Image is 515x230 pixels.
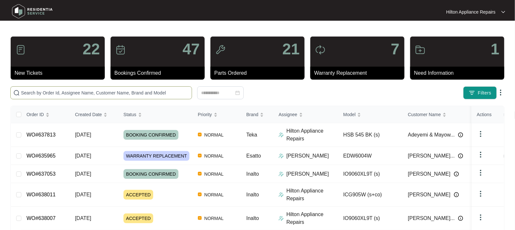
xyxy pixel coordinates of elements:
img: Vercel Logo [198,216,202,220]
img: Assigner Icon [279,216,284,221]
p: New Tickets [15,69,105,77]
td: HSB 545 BK (s) [338,123,403,147]
p: Hilton Appliance Repairs [446,9,496,15]
p: Hilton Appliance Repairs [286,127,338,143]
p: 7 [391,41,400,57]
img: icon [16,45,26,55]
span: Inalto [246,192,259,197]
img: Vercel Logo [198,192,202,196]
p: Hilton Appliance Repairs [286,211,338,226]
th: Status [118,106,193,123]
span: NORMAL [202,214,226,222]
img: dropdown arrow [477,190,485,198]
span: Inalto [246,215,259,221]
p: Hilton Appliance Repairs [286,187,338,203]
img: search-icon [13,90,20,96]
td: EDW6004W [338,147,403,165]
span: ACCEPTED [123,190,153,200]
span: [DATE] [75,215,91,221]
img: Info icon [458,153,463,159]
img: Assigner Icon [279,153,284,159]
span: Created Date [75,111,102,118]
a: WO#638011 [27,192,56,197]
img: dropdown arrow [501,10,505,14]
img: Assigner Icon [279,192,284,197]
p: 22 [83,41,100,57]
span: Priority [198,111,212,118]
th: Order ID [21,106,70,123]
img: Assigner Icon [279,171,284,177]
img: residentia service logo [10,2,55,21]
th: Priority [193,106,241,123]
p: [PERSON_NAME] [286,170,329,178]
img: Vercel Logo [198,133,202,137]
a: WO#637053 [27,171,56,177]
img: filter icon [469,90,475,96]
img: Info icon [458,216,463,221]
span: BOOKING CONFIRMED [123,169,178,179]
span: Esatto [246,153,261,159]
p: Bookings Confirmed [114,69,205,77]
p: Parts Ordered [214,69,305,77]
span: NORMAL [202,131,226,139]
img: dropdown arrow [477,214,485,221]
img: Vercel Logo [198,172,202,176]
span: Adeyemi & Mayow... [408,131,455,139]
th: Brand [241,106,274,123]
span: Inalto [246,171,259,177]
a: WO#635965 [27,153,56,159]
img: dropdown arrow [477,169,485,177]
th: Assignee [274,106,338,123]
p: 21 [283,41,300,57]
th: Actions [472,106,504,123]
input: Search by Order Id, Assignee Name, Customer Name, Brand and Model [21,89,189,96]
span: NORMAL [202,152,226,160]
span: [DATE] [75,171,91,177]
p: 1 [491,41,499,57]
span: Customer Name [408,111,441,118]
p: Need Information [414,69,504,77]
th: Customer Name [403,106,467,123]
span: Order ID [27,111,44,118]
span: ACCEPTED [123,214,153,223]
span: [DATE] [75,132,91,137]
span: [PERSON_NAME]... [408,214,455,222]
img: Info icon [454,171,459,177]
span: [DATE] [75,192,91,197]
span: Teka [246,132,257,137]
img: icon [115,45,126,55]
span: [PERSON_NAME] [408,191,451,199]
img: Assigner Icon [279,132,284,137]
td: IO9060XL9T (s) [338,165,403,183]
span: Model [343,111,356,118]
img: Info icon [454,192,459,197]
img: icon [415,45,425,55]
a: WO#638007 [27,215,56,221]
p: Warranty Replacement [314,69,404,77]
img: Info icon [458,132,463,137]
button: filter iconFilters [463,86,497,99]
img: dropdown arrow [477,130,485,138]
span: [DATE] [75,153,91,159]
img: icon [215,45,226,55]
img: Vercel Logo [198,154,202,158]
img: dropdown arrow [497,89,505,96]
span: NORMAL [202,191,226,199]
span: BOOKING CONFIRMED [123,130,178,140]
span: WARRANTY REPLACEMENT [123,151,189,161]
span: Status [123,111,136,118]
span: [PERSON_NAME] [408,170,451,178]
p: [PERSON_NAME] [286,152,329,160]
span: [PERSON_NAME]... [408,152,455,160]
span: Assignee [279,111,297,118]
a: WO#637813 [27,132,56,137]
p: 47 [183,41,200,57]
img: dropdown arrow [477,151,485,159]
span: Filters [478,90,491,96]
th: Created Date [70,106,118,123]
th: Model [338,106,403,123]
span: NORMAL [202,170,226,178]
td: ICG905W (s+co) [338,183,403,207]
span: Brand [246,111,258,118]
img: icon [315,45,326,55]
